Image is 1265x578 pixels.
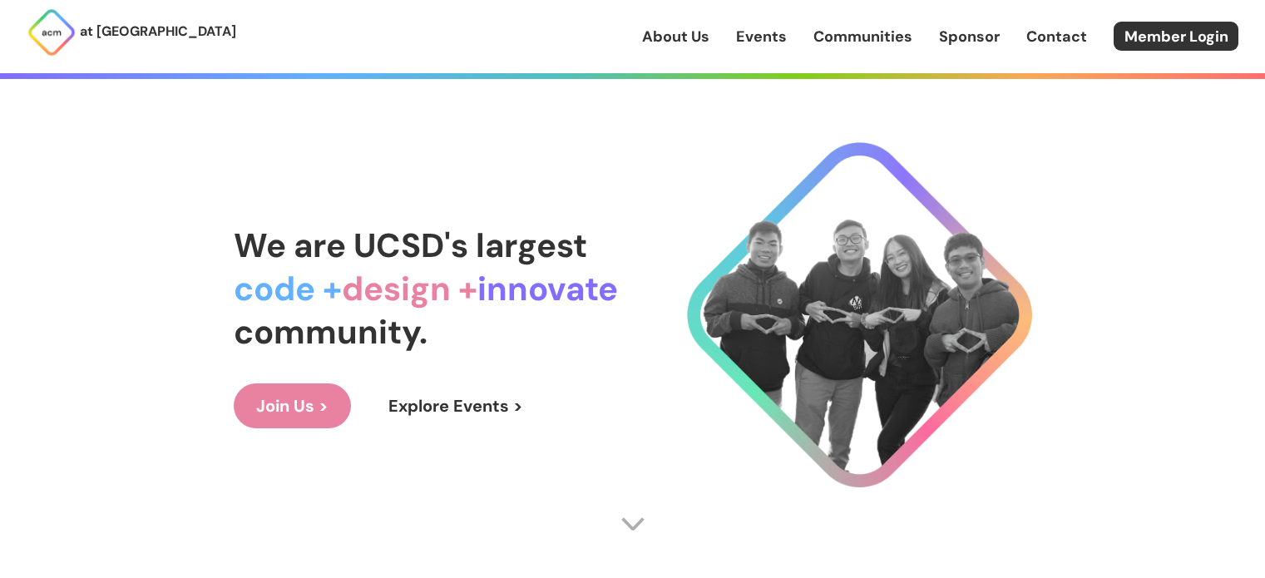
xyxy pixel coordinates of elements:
[234,310,427,353] span: community.
[234,267,342,310] span: code +
[27,7,77,57] img: ACM Logo
[813,26,912,47] a: Communities
[620,511,645,536] img: Scroll Arrow
[366,383,546,428] a: Explore Events >
[477,267,618,310] span: innovate
[687,142,1032,487] img: Cool Logo
[1026,26,1087,47] a: Contact
[234,224,587,267] span: We are UCSD's largest
[736,26,787,47] a: Events
[80,21,236,42] p: at [GEOGRAPHIC_DATA]
[642,26,709,47] a: About Us
[234,383,351,428] a: Join Us >
[1114,22,1238,51] a: Member Login
[342,267,477,310] span: design +
[27,7,236,57] a: at [GEOGRAPHIC_DATA]
[939,26,1000,47] a: Sponsor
